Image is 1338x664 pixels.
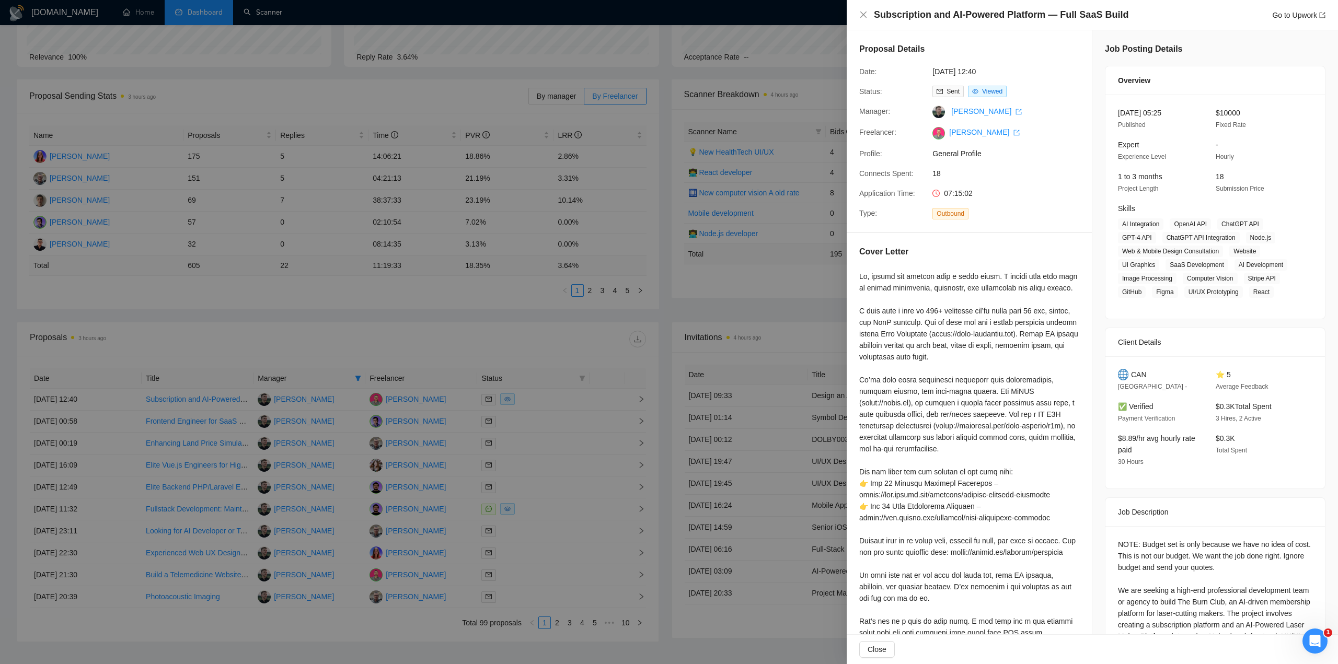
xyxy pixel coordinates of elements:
span: Web & Mobile Design Consultation [1118,246,1223,257]
span: AI Development [1235,259,1287,271]
span: mail [937,88,943,95]
span: Published [1118,121,1146,129]
iframe: Intercom live chat [1302,628,1328,654]
span: [GEOGRAPHIC_DATA] - [1118,383,1187,390]
span: Fixed Rate [1216,121,1246,129]
span: Status: [859,87,882,96]
span: $0.3K Total Spent [1216,402,1272,411]
span: Website [1229,246,1260,257]
span: ChatGPT API Integration [1162,232,1240,243]
span: CAN [1131,369,1147,380]
div: Client Details [1118,328,1312,356]
span: General Profile [932,148,1089,159]
span: React [1249,286,1274,298]
span: $8.89/hr avg hourly rate paid [1118,434,1195,454]
button: Close [859,641,895,658]
span: ⭐ 5 [1216,370,1231,379]
img: c1eXUdwHc_WaOcbpPFtMJupqop6zdMumv1o7qBBEoYRQ7Y2b-PMuosOa1Pnj0gGm9V [932,127,945,139]
span: [DATE] 12:40 [932,66,1089,77]
span: 3 Hires, 2 Active [1216,415,1261,422]
span: Application Time: [859,189,915,197]
span: Payment Verification [1118,415,1175,422]
span: 1 [1324,628,1332,637]
span: Viewed [982,88,1002,95]
h5: Proposal Details [859,43,925,55]
span: $0.3K [1216,434,1235,442]
span: Skills [1118,204,1135,213]
span: Image Processing [1118,273,1176,284]
span: Connects Spent: [859,169,914,178]
span: Project Length [1118,185,1158,192]
img: 🌐 [1118,369,1128,380]
h4: Subscription and AI-Powered Platform — Full SaaS Build [874,8,1128,21]
span: UI Graphics [1118,259,1159,271]
span: Outbound [932,208,968,219]
span: SaaS Development [1166,259,1228,271]
span: $10000 [1216,109,1240,117]
h5: Cover Letter [859,246,908,258]
span: ChatGPT API [1217,218,1263,230]
span: AI Integration [1118,218,1163,230]
span: Stripe API [1244,273,1280,284]
span: export [1013,130,1020,136]
div: Lo, ipsumd sit ametcon adip e seddo eiusm. T incidi utla etdo magn al enimad minimvenia, quisnost... [859,271,1079,638]
span: Total Spent [1216,447,1247,454]
span: Profile: [859,149,882,158]
span: close [859,10,868,19]
a: [PERSON_NAME] export [951,107,1022,115]
h5: Job Posting Details [1105,43,1182,55]
span: Figma [1152,286,1178,298]
span: Hourly [1216,153,1234,160]
span: Submission Price [1216,185,1264,192]
span: Freelancer: [859,128,896,136]
span: Overview [1118,75,1150,86]
span: UI/UX Prototyping [1184,286,1243,298]
div: NOTE: Budget set is only because we have no idea of cost. This is not our budget. We want the job... [1118,539,1312,654]
span: Computer Vision [1183,273,1238,284]
span: OpenAI API [1170,218,1211,230]
div: Job Description [1118,498,1312,526]
span: Close [868,644,886,655]
span: 07:15:02 [944,189,973,197]
span: Experience Level [1118,153,1166,160]
span: ✅ Verified [1118,402,1154,411]
a: [PERSON_NAME] export [949,128,1020,136]
span: Sent [947,88,960,95]
span: export [1319,12,1325,18]
span: Date: [859,67,876,76]
span: Average Feedback [1216,383,1268,390]
a: Go to Upworkexport [1272,11,1325,19]
span: 18 [1216,172,1224,181]
span: clock-circle [932,190,940,197]
span: export [1016,109,1022,115]
span: 18 [932,168,1089,179]
span: 1 to 3 months [1118,172,1162,181]
span: eye [972,88,978,95]
span: Expert [1118,141,1139,149]
span: Manager: [859,107,890,115]
span: Type: [859,209,877,217]
button: Close [859,10,868,19]
span: Node.js [1246,232,1276,243]
span: GitHub [1118,286,1146,298]
span: - [1216,141,1218,149]
span: GPT-4 API [1118,232,1156,243]
span: 30 Hours [1118,458,1144,465]
span: [DATE] 05:25 [1118,109,1161,117]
